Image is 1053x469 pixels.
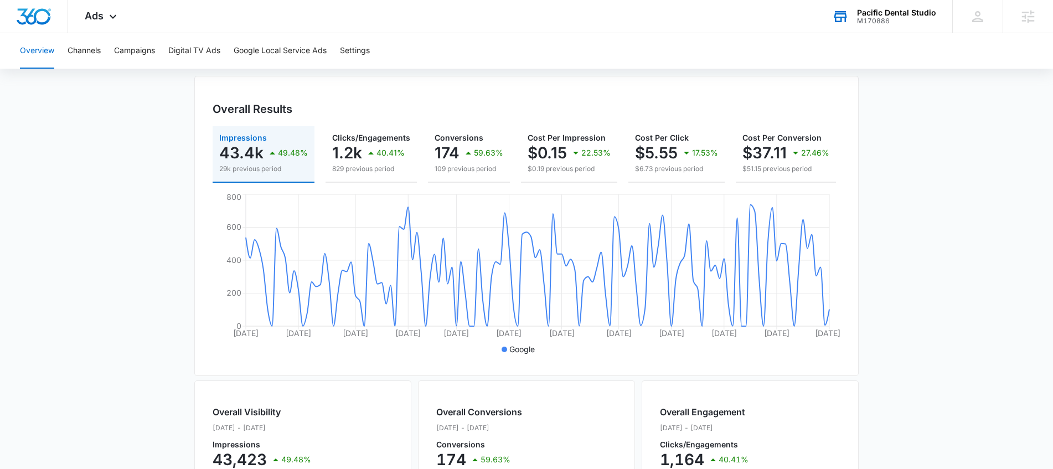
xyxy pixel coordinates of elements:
tspan: [DATE] [496,328,522,338]
p: 829 previous period [332,164,410,174]
span: Cost Per Impression [528,133,606,142]
tspan: [DATE] [606,328,632,338]
p: $51.15 previous period [742,164,829,174]
p: 27.46% [801,149,829,157]
tspan: [DATE] [711,328,737,338]
tspan: [DATE] [764,328,789,338]
p: Google [509,343,535,355]
p: 40.41% [376,149,405,157]
tspan: 600 [226,222,241,231]
p: [DATE] - [DATE] [436,423,522,433]
h3: Overall Results [213,101,292,117]
button: Campaigns [114,33,155,69]
tspan: 200 [226,288,241,297]
p: 1,164 [660,451,704,468]
p: 22.53% [581,149,611,157]
p: 59.63% [481,456,510,463]
p: Impressions [213,441,311,449]
tspan: 0 [236,321,241,331]
button: Overview [20,33,54,69]
p: Clicks/Engagements [660,441,749,449]
tspan: [DATE] [233,328,259,338]
p: [DATE] - [DATE] [213,423,311,433]
p: $6.73 previous period [635,164,718,174]
tspan: [DATE] [815,328,840,338]
p: 174 [436,451,466,468]
p: 174 [435,144,460,162]
span: Clicks/Engagements [332,133,410,142]
p: Conversions [436,441,522,449]
span: Ads [85,10,104,22]
p: $37.11 [742,144,787,162]
tspan: [DATE] [395,328,421,338]
p: 17.53% [692,149,718,157]
button: Google Local Service Ads [234,33,327,69]
p: 59.63% [474,149,503,157]
button: Settings [340,33,370,69]
tspan: [DATE] [659,328,684,338]
tspan: 400 [226,255,241,265]
button: Channels [68,33,101,69]
p: 1.2k [332,144,362,162]
div: account id [857,17,936,25]
p: $5.55 [635,144,678,162]
button: Digital TV Ads [168,33,220,69]
tspan: [DATE] [343,328,368,338]
tspan: [DATE] [549,328,575,338]
p: $0.19 previous period [528,164,611,174]
tspan: 800 [226,192,241,202]
div: account name [857,8,936,17]
tspan: [DATE] [286,328,311,338]
p: 43.4k [219,144,264,162]
h2: Overall Conversions [436,405,522,419]
p: 49.48% [278,149,308,157]
h2: Overall Visibility [213,405,311,419]
span: Impressions [219,133,267,142]
span: Cost Per Conversion [742,133,822,142]
p: 43,423 [213,451,267,468]
span: Conversions [435,133,483,142]
p: $0.15 [528,144,567,162]
p: 49.48% [281,456,311,463]
p: 40.41% [719,456,749,463]
p: 109 previous period [435,164,503,174]
p: [DATE] - [DATE] [660,423,749,433]
tspan: [DATE] [443,328,469,338]
p: 29k previous period [219,164,308,174]
h2: Overall Engagement [660,405,749,419]
span: Cost Per Click [635,133,689,142]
